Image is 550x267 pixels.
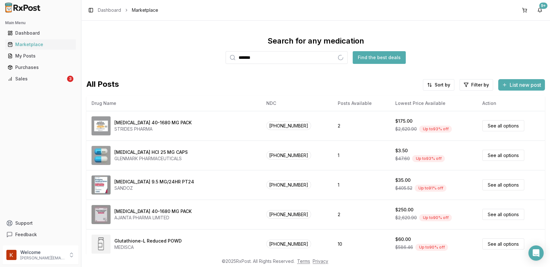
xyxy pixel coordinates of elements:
[535,5,545,15] button: 9+
[390,96,477,111] th: Lowest Price Available
[20,256,65,261] p: [PERSON_NAME][EMAIL_ADDRESS][DOMAIN_NAME]
[114,179,194,185] div: [MEDICAL_DATA] 9.5 MG/24HR PT24
[3,28,78,38] button: Dashboard
[268,36,364,46] div: Search for any medication
[313,258,328,264] a: Privacy
[482,150,524,161] a: See all options
[8,64,73,71] div: Purchases
[114,120,192,126] div: [MEDICAL_DATA] 40-1680 MG PACK
[5,27,76,39] a: Dashboard
[333,96,390,111] th: Posts Available
[67,76,73,82] div: 3
[8,30,73,36] div: Dashboard
[92,175,111,195] img: Rivastigmine 9.5 MG/24HR PT24
[482,209,524,220] a: See all options
[498,79,545,91] button: List new post
[333,140,390,170] td: 1
[395,155,410,162] span: $47.60
[482,179,524,190] a: See all options
[266,210,311,219] span: [PHONE_NUMBER]
[498,82,545,89] a: List new post
[412,155,445,162] div: Up to 93 % off
[114,208,192,215] div: [MEDICAL_DATA] 40-1680 MG PACK
[86,96,261,111] th: Drug Name
[92,116,111,135] img: Omeprazole-Sodium Bicarbonate 40-1680 MG PACK
[5,20,76,25] h2: Main Menu
[415,244,448,251] div: Up to 90 % off
[132,7,158,13] span: Marketplace
[333,111,390,140] td: 2
[8,41,73,48] div: Marketplace
[114,244,182,250] div: MEDISCA
[419,126,452,133] div: Up to 93 % off
[3,39,78,50] button: Marketplace
[266,240,311,248] span: [PHONE_NUMBER]
[266,121,311,130] span: [PHONE_NUMBER]
[20,249,65,256] p: Welcome
[15,231,37,238] span: Feedback
[266,151,311,160] span: [PHONE_NUMBER]
[395,177,410,183] div: $35.00
[477,96,545,111] th: Action
[92,205,111,224] img: Omeprazole-Sodium Bicarbonate 40-1680 MG PACK
[353,51,406,64] button: Find the best deals
[114,126,192,132] div: STRIDES PHARMA
[86,79,119,91] span: All Posts
[333,229,390,259] td: 10
[395,118,412,124] div: $175.00
[114,185,194,191] div: SANDOZ
[395,207,413,213] div: $250.00
[92,146,111,165] img: Atomoxetine HCl 25 MG CAPS
[471,82,489,88] span: Filter by
[114,238,182,244] div: Glutathione-L Reduced POWD
[5,50,76,62] a: My Posts
[539,3,547,9] div: 9+
[261,96,333,111] th: NDC
[395,244,413,250] span: $586.46
[98,7,121,13] a: Dashboard
[395,147,407,154] div: $3.50
[435,82,450,88] span: Sort by
[510,81,541,89] span: List new post
[3,51,78,61] button: My Posts
[395,185,412,191] span: $405.52
[482,238,524,250] a: See all options
[415,185,446,192] div: Up to 91 % off
[333,170,390,200] td: 1
[6,250,17,260] img: User avatar
[114,155,188,162] div: GLENMARK PHARMACEUTICALS
[528,245,544,261] div: Open Intercom Messenger
[92,235,111,254] img: Glutathione-L Reduced POWD
[482,120,524,131] a: See all options
[5,39,76,50] a: Marketplace
[333,200,390,229] td: 2
[8,53,73,59] div: My Posts
[395,126,417,132] span: $2,620.90
[423,79,454,91] button: Sort by
[98,7,158,13] nav: breadcrumb
[8,76,66,82] div: Sales
[266,181,311,189] span: [PHONE_NUMBER]
[419,214,452,221] div: Up to 90 % off
[3,74,78,84] button: Sales3
[395,215,417,221] span: $2,620.90
[114,149,188,155] div: [MEDICAL_DATA] HCl 25 MG CAPS
[395,236,411,243] div: $60.00
[3,62,78,72] button: Purchases
[3,229,78,240] button: Feedback
[114,215,192,221] div: AJANTA PHARMA LIMITED
[459,79,493,91] button: Filter by
[3,3,43,13] img: RxPost Logo
[3,217,78,229] button: Support
[297,258,310,264] a: Terms
[5,62,76,73] a: Purchases
[5,73,76,85] a: Sales3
